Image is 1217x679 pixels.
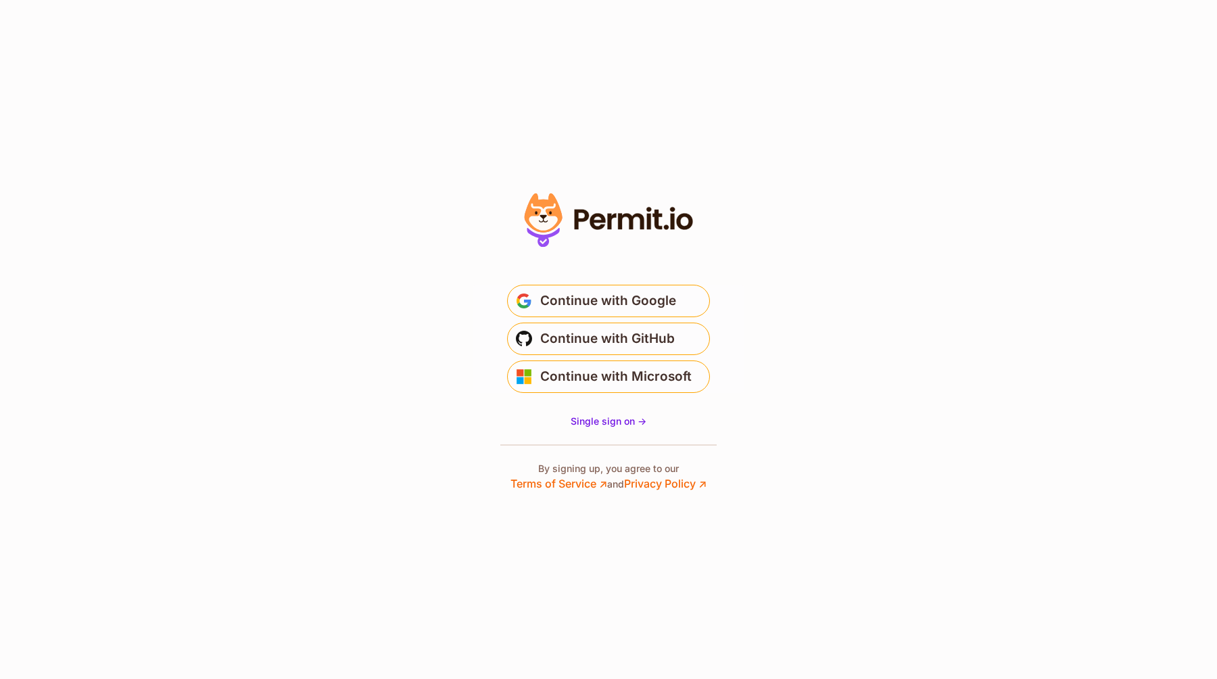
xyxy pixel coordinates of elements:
span: Continue with GitHub [540,328,675,350]
button: Continue with Microsoft [507,360,710,393]
span: Continue with Microsoft [540,366,692,388]
button: Continue with Google [507,285,710,317]
a: Privacy Policy ↗ [624,477,707,490]
a: Terms of Service ↗ [510,477,607,490]
a: Single sign on -> [571,415,646,428]
span: Single sign on -> [571,415,646,427]
span: Continue with Google [540,290,676,312]
button: Continue with GitHub [507,323,710,355]
p: By signing up, you agree to our and [510,462,707,492]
